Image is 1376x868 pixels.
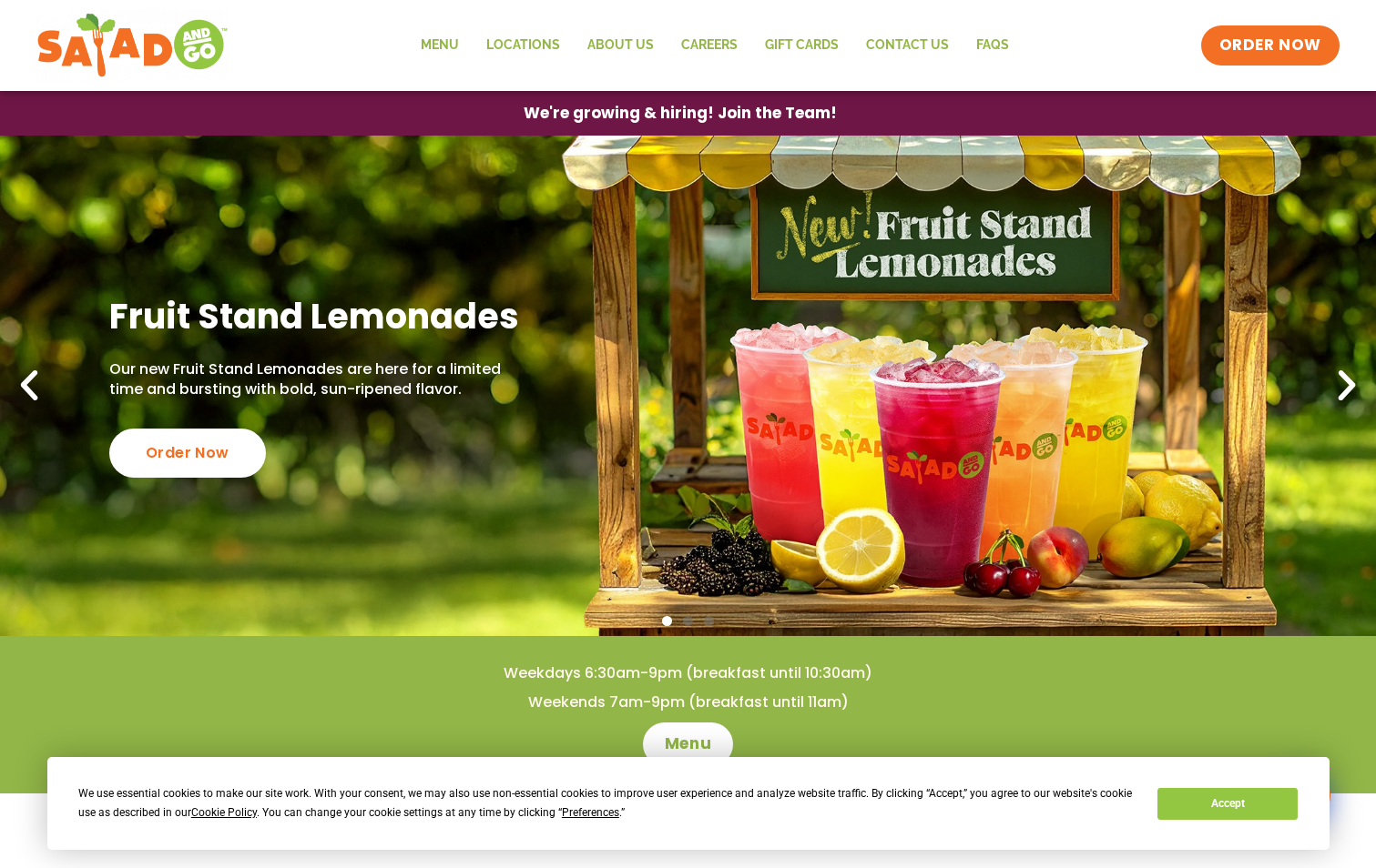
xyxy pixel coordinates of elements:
[473,25,574,66] a: Locations
[574,25,668,66] a: About Us
[36,692,1340,712] h4: Weekends 7am-9pm (breakfast until 11am)
[668,25,751,66] a: Careers
[751,25,852,66] a: GIFT CARDS
[36,9,229,82] img: new-SAG-logo-768×292
[109,429,266,478] div: Order Now
[1219,35,1321,56] span: ORDER NOW
[9,366,49,406] div: Previous slide
[665,733,711,755] span: Menu
[109,359,527,400] p: Our new Fruit Stand Lemonades are here for a limited time and bursting with bold, sun-ripened fla...
[524,106,837,121] span: We're growing & hiring! Join the Team!
[78,784,1136,823] div: We use essential cookies to make our site work. With your consent, we may also use non-essential ...
[1157,788,1298,820] button: Accept
[407,25,1023,66] nav: Menu
[704,616,714,626] span: Go to slide 3
[191,806,257,819] span: Cookie Policy
[36,663,1340,683] h4: Weekdays 6:30am-9pm (breakfast until 10:30am)
[1327,366,1367,406] div: Next slide
[109,294,527,338] h2: Fruit Stand Lemonades
[852,25,963,66] a: Contact Us
[662,616,672,626] span: Go to slide 1
[683,616,693,626] span: Go to slide 2
[407,25,473,66] a: Menu
[963,25,1023,66] a: FAQs
[47,757,1330,850] div: Cookie Consent Prompt
[562,806,619,819] span: Preferences
[643,722,733,766] a: Menu
[1201,25,1340,66] a: ORDER NOW
[496,92,864,135] a: We're growing & hiring! Join the Team!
